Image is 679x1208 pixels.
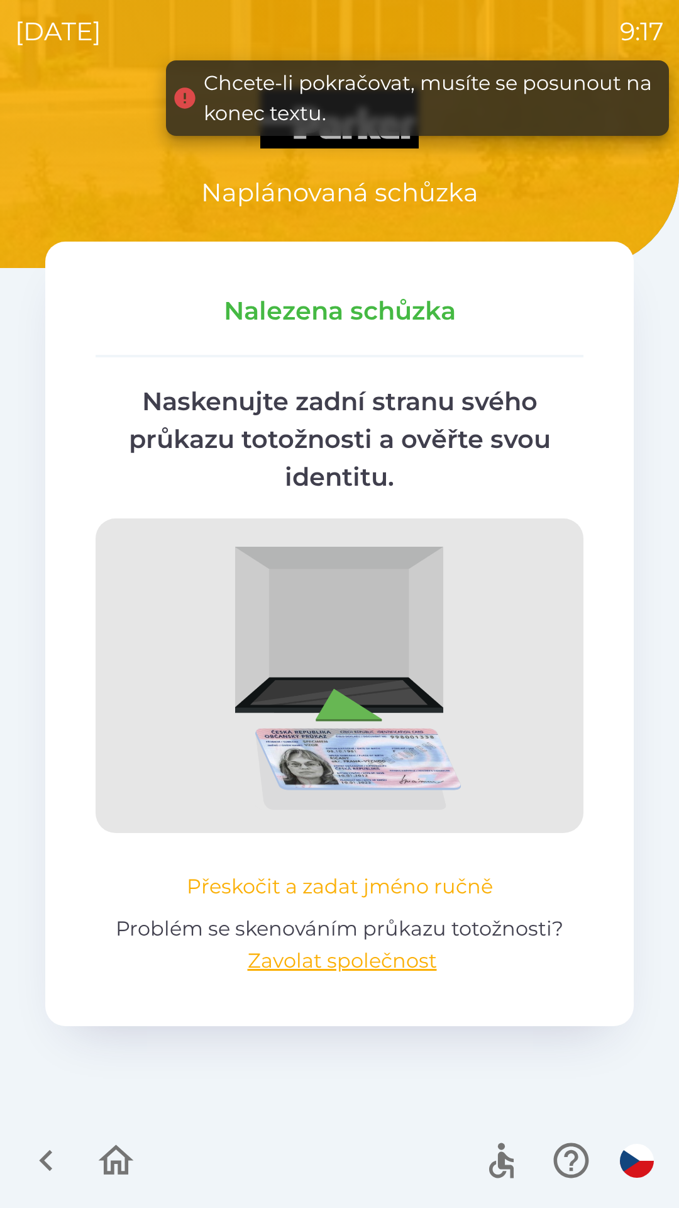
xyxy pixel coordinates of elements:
[620,13,664,50] p: 9:17
[45,88,634,148] img: Logo
[182,871,498,902] button: Přeskočit a zadat jméno ručně
[96,518,583,833] img: scan-id.png
[204,68,656,128] div: Chcete-li pokračovat, musíte se posunout na konec textu.
[248,946,437,976] button: Zavolat společnost
[96,292,583,330] p: Nalezena schůzka
[15,13,101,50] p: [DATE]
[96,914,583,976] p: Problém se skenováním průkazu totožnosti?
[201,174,478,211] p: Naplánovaná schůzka
[96,383,583,496] p: Naskenujte zadní stranu svého průkazu totožnosti a ověřte svou identitu.
[620,1144,654,1178] img: cs flag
